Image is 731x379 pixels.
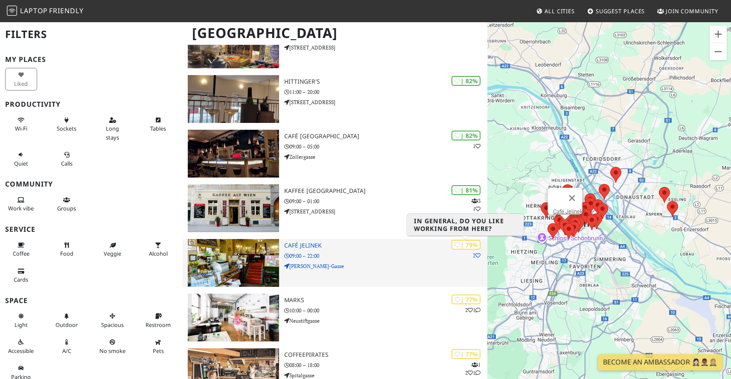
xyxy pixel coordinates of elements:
[465,361,481,377] p: 1 2 1
[5,148,37,170] button: Quiet
[149,250,168,257] span: Alcohol
[51,335,83,358] button: A/C
[654,3,722,19] a: Join Community
[57,204,76,212] span: Group tables
[99,347,125,355] span: Smoke free
[284,88,487,96] p: 11:00 – 20:00
[142,238,174,261] button: Alcohol
[13,250,29,257] span: Coffee
[451,294,481,304] div: | 77%
[284,351,487,359] h3: CoffeePirates
[596,7,645,15] span: Suggest Places
[188,294,279,341] img: Marks
[284,197,487,205] p: 09:00 – 01:00
[465,306,481,314] p: 2 1
[451,131,481,140] div: | 82%
[7,4,84,19] a: LaptopFriendly LaptopFriendly
[183,75,487,123] a: Hittinger's | 82% Hittinger's 11:00 – 20:00 [STREET_ADDRESS]
[15,125,27,132] span: Stable Wi-Fi
[472,197,481,213] p: 3 1
[185,21,486,45] h1: [GEOGRAPHIC_DATA]
[153,347,164,355] span: Pet friendly
[60,250,73,257] span: Food
[5,238,37,261] button: Coffee
[710,26,727,43] button: Zoom in
[106,125,119,141] span: Long stays
[451,76,481,86] div: | 82%
[146,321,171,329] span: Restroom
[284,306,487,315] p: 10:00 – 00:00
[473,251,481,259] p: 2
[142,335,174,358] button: Pets
[284,98,487,106] p: [STREET_ADDRESS]
[5,55,178,64] h3: My Places
[284,133,487,140] h3: Café [GEOGRAPHIC_DATA]
[284,297,487,304] h3: Marks
[188,75,279,123] img: Hittinger's
[96,238,128,261] button: Veggie
[61,160,73,167] span: Video/audio calls
[96,113,128,144] button: Long stays
[62,347,71,355] span: Air conditioned
[284,361,487,369] p: 08:00 – 18:00
[284,153,487,161] p: Zollergasse
[7,6,17,16] img: LaptopFriendly
[284,252,487,260] p: 09:00 – 22:00
[666,7,718,15] span: Join Community
[5,100,178,108] h3: Productivity
[188,239,279,287] img: Café Jelinek
[284,242,487,249] h3: Café Jelinek
[188,130,279,178] img: Café Europa
[142,113,174,136] button: Tables
[284,317,487,325] p: Neustiftgasse
[284,143,487,151] p: 09:00 – 05:00
[284,78,487,85] h3: Hittinger's
[51,148,83,170] button: Calls
[57,125,76,132] span: Power sockets
[710,43,727,60] button: Zoom out
[8,347,34,355] span: Accessible
[51,113,83,136] button: Sockets
[15,321,28,329] span: Natural light
[5,113,37,136] button: Wi-Fi
[55,321,78,329] span: Outdoor area
[101,321,124,329] span: Spacious
[562,188,582,208] button: Close
[5,297,178,305] h3: Space
[142,309,174,332] button: Restroom
[5,309,37,332] button: Light
[20,6,48,15] span: Laptop
[284,187,487,195] h3: Kaffee [GEOGRAPHIC_DATA]
[451,240,481,250] div: | 79%
[8,204,34,212] span: People working
[407,214,524,236] h3: In general, do you like working from here?
[5,21,178,47] h2: Filters
[51,309,83,332] button: Outdoor
[5,225,178,233] h3: Service
[188,184,279,232] img: Kaffee Alt Wien
[5,335,37,358] button: Accessible
[51,238,83,261] button: Food
[183,184,487,232] a: Kaffee Alt Wien | 81% 31 Kaffee [GEOGRAPHIC_DATA] 09:00 – 01:00 [STREET_ADDRESS]
[104,250,121,257] span: Veggie
[451,349,481,359] div: | 77%
[553,208,582,215] a: Café Jelinek
[473,142,481,150] p: 1
[49,6,83,15] span: Friendly
[183,130,487,178] a: Café Europa | 82% 1 Café [GEOGRAPHIC_DATA] 09:00 – 05:00 Zollergasse
[51,193,83,216] button: Groups
[14,160,28,167] span: Quiet
[533,3,578,19] a: All Cities
[451,185,481,195] div: | 81%
[545,7,575,15] span: All Cities
[5,193,37,216] button: Work vibe
[5,264,37,287] button: Cards
[14,276,28,283] span: Credit cards
[150,125,166,132] span: Work-friendly tables
[96,309,128,332] button: Spacious
[96,335,128,358] button: No smoke
[183,294,487,341] a: Marks | 77% 21 Marks 10:00 – 00:00 Neustiftgasse
[5,180,178,188] h3: Community
[284,207,487,216] p: [STREET_ADDRESS]
[584,3,649,19] a: Suggest Places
